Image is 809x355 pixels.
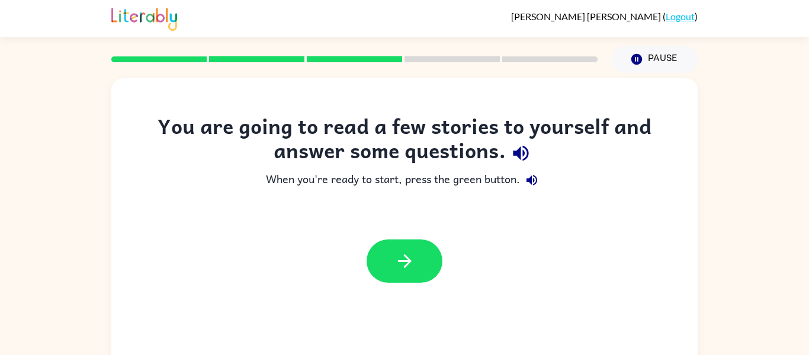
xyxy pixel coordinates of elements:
[666,11,695,22] a: Logout
[612,46,698,73] button: Pause
[111,5,177,31] img: Literably
[135,114,674,168] div: You are going to read a few stories to yourself and answer some questions.
[511,11,663,22] span: [PERSON_NAME] [PERSON_NAME]
[511,11,698,22] div: ( )
[135,168,674,192] div: When you're ready to start, press the green button.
